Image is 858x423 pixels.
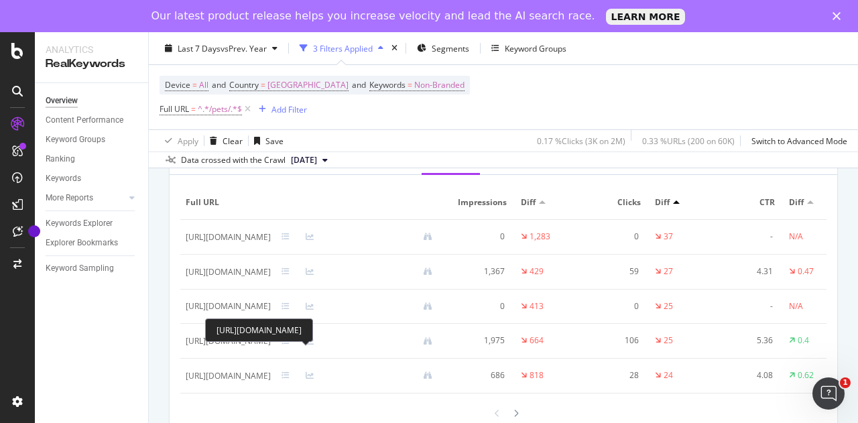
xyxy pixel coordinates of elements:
div: [URL][DOMAIN_NAME] [186,231,271,243]
span: Diff [789,196,804,208]
div: 5.36 [722,335,773,347]
a: Keyword Sampling [46,261,139,276]
div: 429 [530,265,544,278]
span: Non-Branded [414,76,465,95]
div: 0.47 [798,265,814,278]
span: ^.*/pets/.*$ [198,100,242,119]
div: [URL][DOMAIN_NAME] [186,335,271,347]
div: Keywords Explorer [46,217,113,231]
button: Last 7 DaysvsPrev. Year [160,38,283,59]
div: 4.08 [722,369,773,381]
div: 1,367 [454,265,505,278]
span: = [261,79,265,90]
div: N/A [789,231,803,243]
div: Keyword Sampling [46,261,114,276]
div: 0.17 % Clicks ( 3K on 2M ) [537,135,625,146]
div: 0.62 [798,369,814,381]
div: - [722,231,773,243]
div: 0.4 [798,335,809,347]
a: Content Performance [46,113,139,127]
span: 2025 Aug. 15th [291,154,317,166]
div: [URL][DOMAIN_NAME] [186,300,271,312]
div: Clear [223,135,243,146]
span: Last 7 Days [178,42,221,54]
button: Apply [160,130,198,152]
div: 59 [588,265,639,278]
button: Add Filter [253,101,307,117]
span: vs Prev. Year [221,42,267,54]
div: 0.33 % URLs ( 200 on 60K ) [642,135,735,146]
div: 24 [664,369,673,381]
span: Segments [432,42,469,54]
span: CTR [722,196,775,208]
div: Keywords [46,172,81,186]
a: Overview [46,94,139,108]
div: Keyword Groups [505,42,566,54]
span: Diff [521,196,536,208]
div: Data crossed with the Crawl [181,154,286,166]
span: and [212,79,226,90]
button: [DATE] [286,152,333,168]
a: Ranking [46,152,139,166]
div: 0 [588,231,639,243]
div: 3 Filters Applied [313,42,373,54]
div: [URL][DOMAIN_NAME] [205,318,313,342]
div: Keyword Groups [46,133,105,147]
iframe: Intercom live chat [812,377,845,410]
div: Apply [178,135,198,146]
button: Save [249,130,284,152]
div: Tooltip anchor [28,225,40,237]
div: 0 [454,300,505,312]
span: = [191,103,196,115]
a: More Reports [46,191,125,205]
a: LEARN MORE [606,9,686,25]
div: - [722,300,773,312]
span: Diff [655,196,670,208]
div: 25 [664,335,673,347]
span: Impressions [454,196,507,208]
span: Keywords [369,79,406,90]
span: and [352,79,366,90]
button: Keyword Groups [486,38,572,59]
div: 27 [664,265,673,278]
a: Explorer Bookmarks [46,236,139,250]
div: 4.31 [722,265,773,278]
div: 28 [588,369,639,381]
button: Segments [412,38,475,59]
div: Add Filter [271,103,307,115]
span: 1 [840,377,851,388]
span: = [192,79,197,90]
div: 1,283 [530,231,550,243]
button: 3 Filters Applied [294,38,389,59]
div: 0 [588,300,639,312]
div: Switch to Advanced Mode [751,135,847,146]
span: [GEOGRAPHIC_DATA] [267,76,349,95]
div: 1,975 [454,335,505,347]
div: Analytics [46,43,137,56]
div: Ranking [46,152,75,166]
span: Country [229,79,259,90]
a: Keywords [46,172,139,186]
span: = [408,79,412,90]
span: Full URL [186,196,440,208]
div: times [389,42,400,55]
div: Explorer Bookmarks [46,236,118,250]
span: All [199,76,208,95]
div: [URL][DOMAIN_NAME] [186,266,271,278]
div: N/A [789,300,803,312]
button: Switch to Advanced Mode [746,130,847,152]
div: 37 [664,231,673,243]
div: Our latest product release helps you increase velocity and lead the AI search race. [151,9,595,23]
div: Save [265,135,284,146]
a: Keyword Groups [46,133,139,147]
span: Clicks [588,196,641,208]
div: Overview [46,94,78,108]
div: Content Performance [46,113,123,127]
div: More Reports [46,191,93,205]
div: 664 [530,335,544,347]
div: RealKeywords [46,56,137,72]
div: 413 [530,300,544,312]
div: 106 [588,335,639,347]
span: Device [165,79,190,90]
button: Clear [204,130,243,152]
